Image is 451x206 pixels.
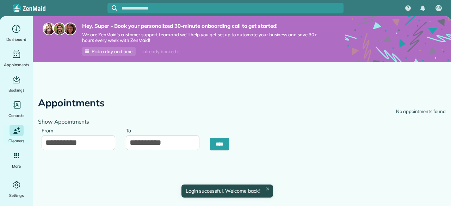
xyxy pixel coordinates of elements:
span: Appointments [4,61,29,68]
div: Login successful. Welcome back! [181,185,273,198]
strong: Hey, Super - Book your personalized 30-minute onboarding call to get started! [82,23,324,30]
img: jorge-587dff0eeaa6aab1f244e6dc62b8924c3b6ad411094392a53c71c6c4a576187d.jpg [53,23,66,35]
svg: Focus search [112,5,117,11]
span: Dashboard [6,36,26,43]
a: Bookings [3,74,30,94]
span: More [12,163,21,170]
a: Cleaners [3,125,30,144]
a: Appointments [3,49,30,68]
span: Pick a day and time [92,49,132,54]
div: I already booked it [137,47,184,56]
label: To [126,124,135,137]
span: Settings [9,192,24,199]
span: SB [436,5,441,11]
a: Pick a day and time [82,47,136,56]
div: No appointments found [396,108,446,115]
a: Settings [3,179,30,199]
h2: Appointments [38,98,105,108]
img: michelle-19f622bdf1676172e81f8f8fba1fb50e276960ebfe0243fe18214015130c80e4.jpg [64,23,76,35]
div: Notifications [415,1,430,16]
span: Contacts [8,112,24,119]
a: Contacts [3,99,30,119]
span: We are ZenMaid’s customer support team and we’ll help you get set up to automate your business an... [82,32,324,44]
label: From [42,124,57,137]
span: Cleaners [8,137,24,144]
button: Focus search [107,5,117,11]
img: maria-72a9807cf96188c08ef61303f053569d2e2a8a1cde33d635c8a3ac13582a053d.jpg [43,23,55,35]
span: Bookings [8,87,25,94]
a: Dashboard [3,23,30,43]
h4: Show Appointments [38,119,237,125]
